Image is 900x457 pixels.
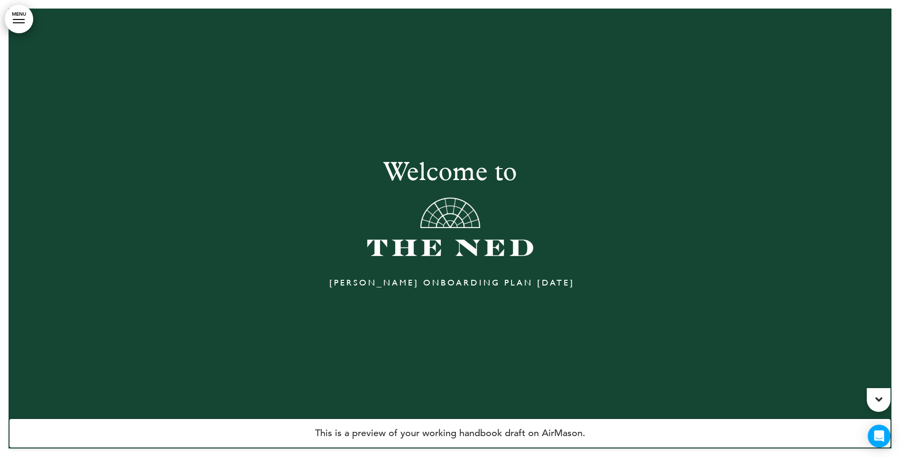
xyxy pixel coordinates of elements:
a: MENU [5,5,33,33]
span: [PERSON_NAME] ONBOARDING PLAN [DATE] [329,277,575,287]
img: 1703765338980.png [367,198,533,256]
div: Open Intercom Messenger [868,425,891,447]
h4: This is a preview of your working handbook draft on AirMason. [9,419,891,447]
span: Welcome to [383,162,517,188]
